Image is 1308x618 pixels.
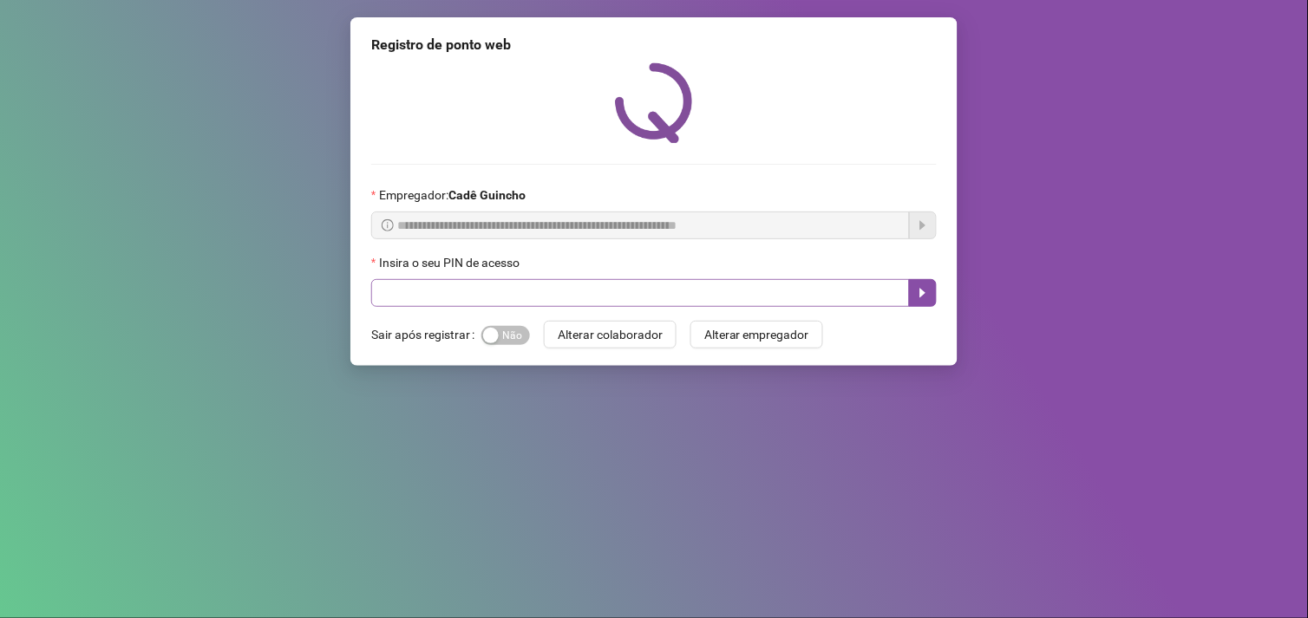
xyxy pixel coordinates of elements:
span: Alterar empregador [704,325,809,344]
div: Registro de ponto web [371,35,937,55]
span: Alterar colaborador [558,325,663,344]
button: Alterar colaborador [544,321,677,348]
strong: Cadê Guincho [448,188,526,202]
span: info-circle [382,219,394,231]
img: QRPoint [615,62,693,143]
button: Alterar empregador [690,321,823,348]
label: Sair após registrar [371,321,481,348]
span: Empregador : [379,185,526,205]
label: Insira o seu PIN de acesso [371,253,531,272]
span: caret-right [916,286,930,300]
